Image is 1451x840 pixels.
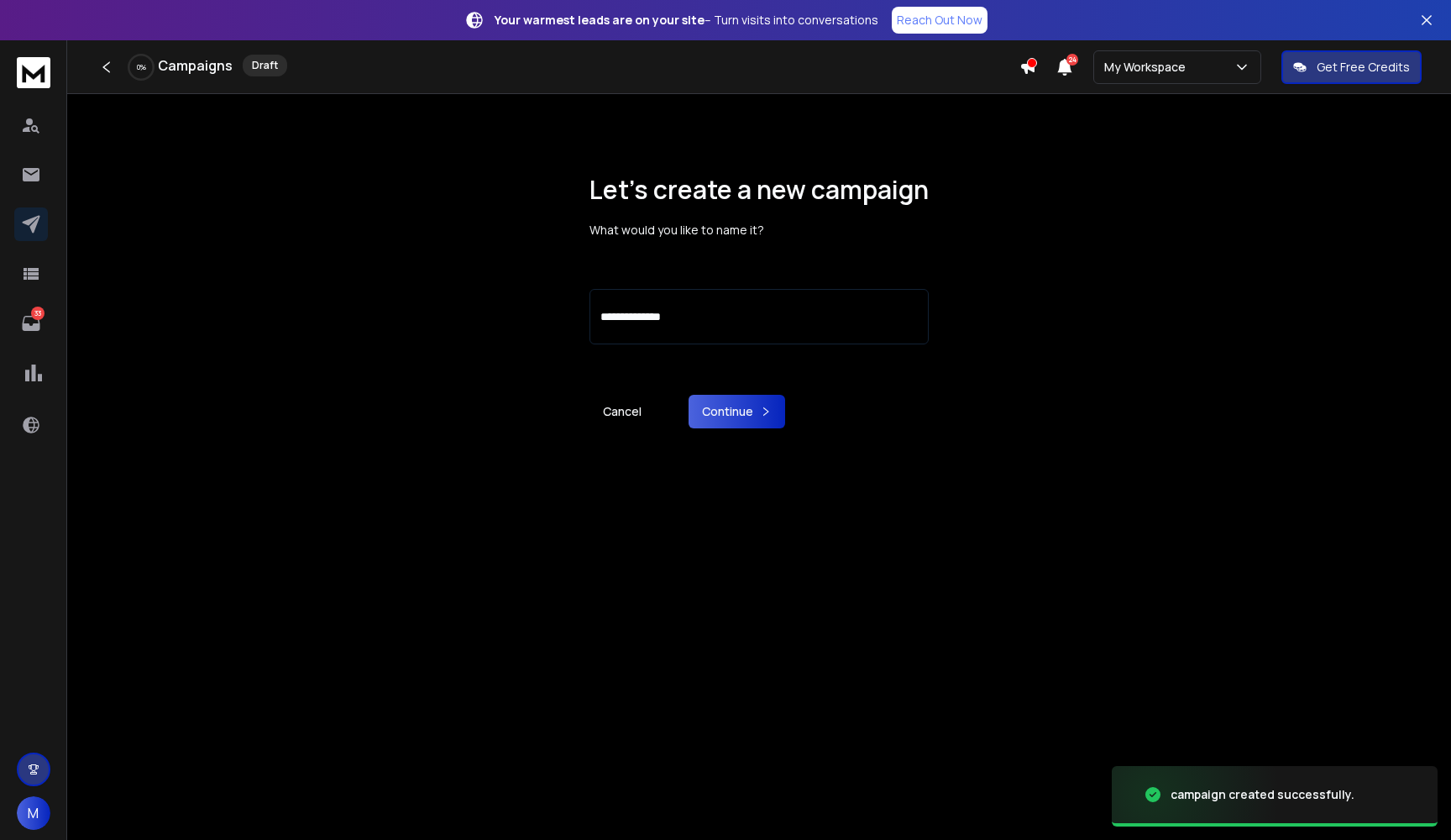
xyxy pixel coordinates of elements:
button: Get Free Credits [1281,50,1422,84]
p: My Workspace [1104,59,1192,76]
button: M [17,796,50,830]
p: 0 % [137,62,146,72]
p: Get Free Credits [1317,59,1410,76]
div: campaign created successfully. [1171,786,1354,803]
a: 33 [14,307,48,340]
button: Continue [689,395,785,428]
p: Reach Out Now [897,12,982,29]
h1: Campaigns [158,55,233,76]
h1: Let’s create a new campaign [589,175,929,205]
p: 33 [31,307,45,320]
a: Cancel [589,395,655,428]
span: 24 [1066,54,1078,66]
p: – Turn visits into conversations [495,12,878,29]
strong: Your warmest leads are on your site [495,12,705,28]
img: logo [17,57,50,88]
div: Draft [243,55,287,76]
p: What would you like to name it? [589,222,929,239]
a: Reach Out Now [892,7,987,34]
